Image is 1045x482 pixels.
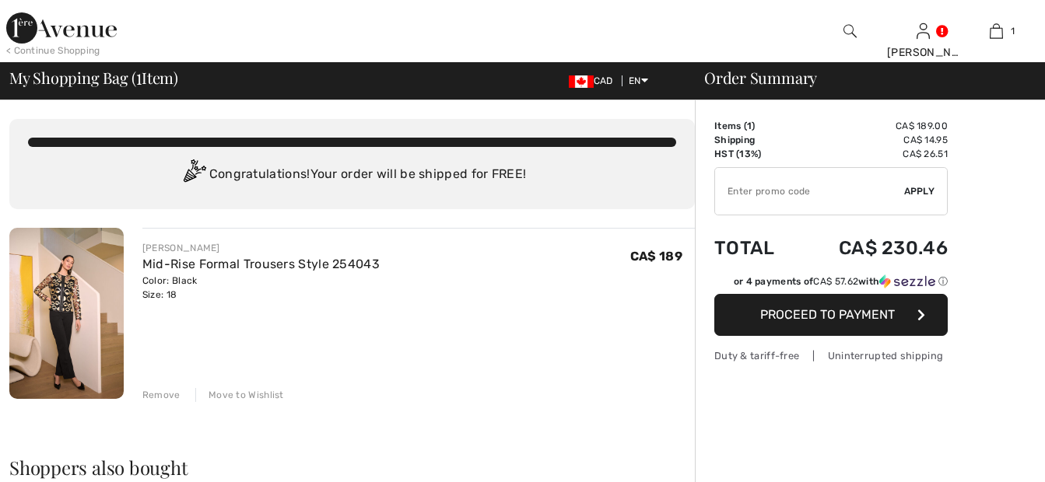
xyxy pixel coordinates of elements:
img: Congratulation2.svg [178,159,209,190]
a: 1 [960,22,1032,40]
span: EN [629,75,648,86]
img: My Info [917,22,930,40]
div: Order Summary [686,70,1036,86]
div: Congratulations! Your order will be shipped for FREE! [28,159,676,190]
div: < Continue Shopping [6,44,100,58]
div: Duty & tariff-free | Uninterrupted shipping [714,348,948,363]
div: or 4 payments ofCA$ 57.62withSezzle Click to learn more about Sezzle [714,274,948,294]
div: [PERSON_NAME] [887,44,959,61]
div: Remove [142,388,181,402]
img: Mid-Rise Formal Trousers Style 254043 [9,228,124,399]
td: CA$ 230.46 [798,222,948,274]
img: My Bag [990,22,1003,40]
span: CA$ 57.62 [813,276,858,287]
td: HST (13%) [714,147,798,161]
td: Shipping [714,133,798,147]
span: 1 [1011,24,1015,38]
td: CA$ 189.00 [798,119,948,133]
span: My Shopping Bag ( Item) [9,70,178,86]
h2: Shoppers also bought [9,458,695,477]
a: Sign In [917,23,930,38]
td: Items ( ) [714,119,798,133]
div: or 4 payments of with [734,274,948,288]
span: Proceed to Payment [760,307,895,322]
img: Sezzle [879,274,935,288]
span: 1 [136,66,142,86]
span: Apply [904,184,935,198]
span: 1 [747,120,752,131]
span: CA$ 189 [630,249,682,264]
div: Move to Wishlist [195,388,284,402]
input: Promo code [715,168,904,215]
button: Proceed to Payment [714,294,948,336]
img: 1ère Avenue [6,12,117,44]
td: CA$ 26.51 [798,147,948,161]
div: Color: Black Size: 18 [142,274,380,302]
img: Canadian Dollar [569,75,594,88]
div: [PERSON_NAME] [142,241,380,255]
span: CAD [569,75,619,86]
td: CA$ 14.95 [798,133,948,147]
td: Total [714,222,798,274]
a: Mid-Rise Formal Trousers Style 254043 [142,257,380,271]
img: search the website [843,22,857,40]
